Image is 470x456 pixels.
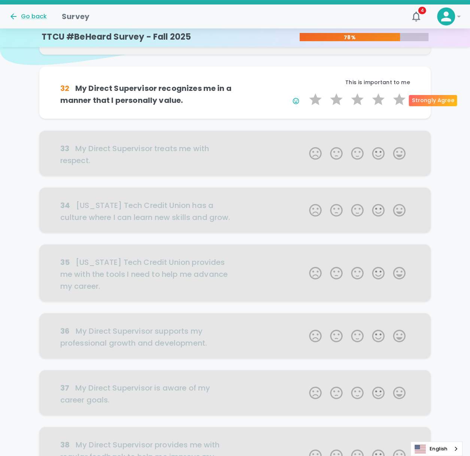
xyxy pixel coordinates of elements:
[300,34,400,41] p: 78%
[62,10,90,22] h1: Survey
[60,82,69,94] div: 32
[42,32,191,42] h4: TTCU #BeHeard Survey - Fall 2025
[409,95,457,106] div: Strongly Agree
[235,79,410,86] p: This is important to me
[410,441,463,456] aside: Language selected: English
[9,12,47,21] button: Go back
[407,7,425,25] button: 4
[411,442,462,456] a: English
[418,7,426,14] span: 4
[410,441,463,456] div: Language
[60,82,235,106] h6: My Direct Supervisor recognizes me in a manner that I personally value.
